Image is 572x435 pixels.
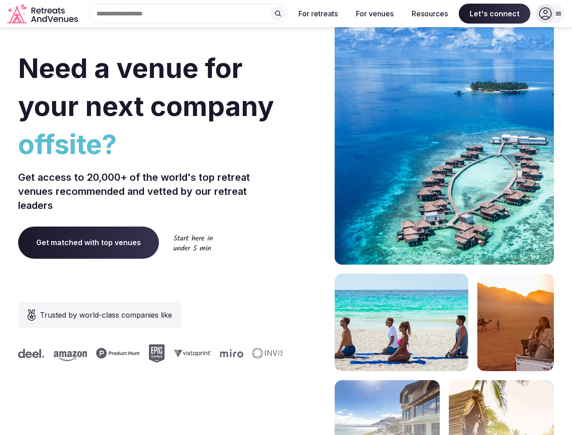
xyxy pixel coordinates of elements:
svg: Epic Games company logo [149,344,165,362]
span: Need a venue for your next company [18,52,274,122]
svg: Invisible company logo [252,348,302,359]
span: offsite? [18,125,283,163]
img: yoga on tropical beach [335,274,468,371]
img: woman sitting in back of truck with camels [477,274,554,371]
svg: Retreats and Venues company logo [7,4,80,24]
svg: Deel company logo [18,349,44,358]
svg: Miro company logo [220,349,243,358]
button: For venues [349,4,401,24]
p: Get access to 20,000+ of the world's top retreat venues recommended and vetted by our retreat lea... [18,170,283,212]
button: Resources [404,4,455,24]
button: For retreats [291,4,345,24]
a: Get matched with top venues [18,227,159,258]
span: Trusted by world-class companies like [40,309,172,320]
img: Start here in under 5 min [173,235,213,251]
svg: Vistaprint company logo [174,349,211,357]
a: Visit the homepage [7,4,80,24]
span: Let's connect [459,4,530,24]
